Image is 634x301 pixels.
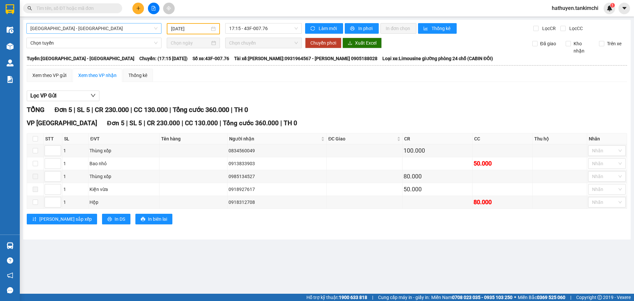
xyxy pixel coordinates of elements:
[169,106,171,114] span: |
[185,119,218,127] span: CC 130.000
[474,159,531,168] div: 50.000
[55,177,59,181] span: down
[378,294,430,301] span: Cung cấp máy in - giấy in:
[305,23,343,34] button: syncLàm mới
[173,106,229,114] span: Tổng cước 360.000
[163,3,175,14] button: aim
[128,72,147,79] div: Thống kê
[382,55,493,62] span: Loại xe: Limousine giường phòng 24 chỗ (CABIN ĐÔI)
[89,160,158,167] div: Bao nhỏ
[607,5,613,11] img: icon-new-feature
[129,119,142,127] span: SL 5
[30,38,158,48] span: Chọn tuyến
[171,39,210,47] input: Chọn ngày
[89,199,158,206] div: Hộp
[380,23,416,34] button: In đơn chọn
[514,296,516,299] span: ⚪️
[27,214,97,224] button: sort-ascending[PERSON_NAME] sắp xếp
[107,217,112,222] span: printer
[135,214,172,224] button: printerIn biên lai
[229,38,298,48] span: Chọn chuyến
[53,171,61,176] span: Increase Value
[53,189,61,194] span: Decrease Value
[319,25,338,32] span: Làm mới
[132,3,144,14] button: plus
[148,3,159,14] button: file-add
[423,26,429,31] span: bar-chart
[115,215,125,223] span: In DS
[55,160,59,164] span: up
[136,6,141,11] span: plus
[55,164,59,168] span: down
[618,3,630,14] button: caret-down
[328,135,396,142] span: ĐC Giao
[30,92,56,100] span: Lọc VP Gửi
[348,41,352,46] span: download
[53,202,61,207] span: Decrease Value
[537,295,565,300] strong: 0369 525 060
[144,119,145,127] span: |
[55,198,59,202] span: up
[7,272,13,279] span: notification
[53,164,61,169] span: Decrease Value
[284,119,297,127] span: TH 0
[345,23,379,34] button: printerIn phơi
[567,25,584,32] span: Lọc CC
[7,26,14,33] img: warehouse-icon
[102,214,130,224] button: printerIn DS
[621,5,627,11] span: caret-down
[229,135,320,142] span: Người nhận
[32,72,66,79] div: Xem theo VP gửi
[54,106,72,114] span: Đơn 5
[55,147,59,151] span: up
[134,106,168,114] span: CC 130.000
[611,3,614,8] span: 1
[62,133,88,144] th: SL
[55,190,59,194] span: down
[126,119,128,127] span: |
[403,133,473,144] th: CR
[234,55,377,62] span: Tài xế: [PERSON_NAME]:0931964567 - [PERSON_NAME] 0905188028
[44,133,62,144] th: STT
[55,185,59,189] span: up
[229,160,325,167] div: 0913833903
[589,135,625,142] div: Nhãn
[7,257,13,264] span: question-circle
[53,146,61,151] span: Increase Value
[306,294,367,301] span: Hỗ trợ kỹ thuật:
[355,39,376,47] span: Xuất Excel
[310,26,316,31] span: sync
[55,172,59,176] span: up
[89,186,158,193] div: Kiện vừa
[193,55,229,62] span: Số xe: 43F-007.76
[570,294,571,301] span: |
[546,4,604,12] span: hathuyen.tankimchi
[229,199,325,206] div: 0918312708
[27,6,32,11] span: search
[280,119,282,127] span: |
[148,215,167,223] span: In biên lai
[610,3,615,8] sup: 1
[474,198,531,207] div: 80.000
[432,25,451,32] span: Thống kê
[95,106,129,114] span: CR 230.000
[229,23,298,33] span: 17:15 - 43F-007.76
[229,147,325,154] div: 0834560049
[77,106,90,114] span: SL 5
[78,72,117,79] div: Xem theo VP nhận
[372,294,373,301] span: |
[339,295,367,300] strong: 1900 633 818
[7,59,14,66] img: warehouse-icon
[229,173,325,180] div: 0985134527
[404,172,471,181] div: 80.000
[597,295,602,300] span: copyright
[518,294,565,301] span: Miền Bắc
[7,76,14,83] img: solution-icon
[6,4,14,14] img: logo-vxr
[404,185,471,194] div: 50.000
[91,106,93,114] span: |
[39,215,92,223] span: [PERSON_NAME] sắp xếp
[305,38,341,48] button: Chuyển phơi
[604,40,624,47] span: Trên xe
[88,133,159,144] th: ĐVT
